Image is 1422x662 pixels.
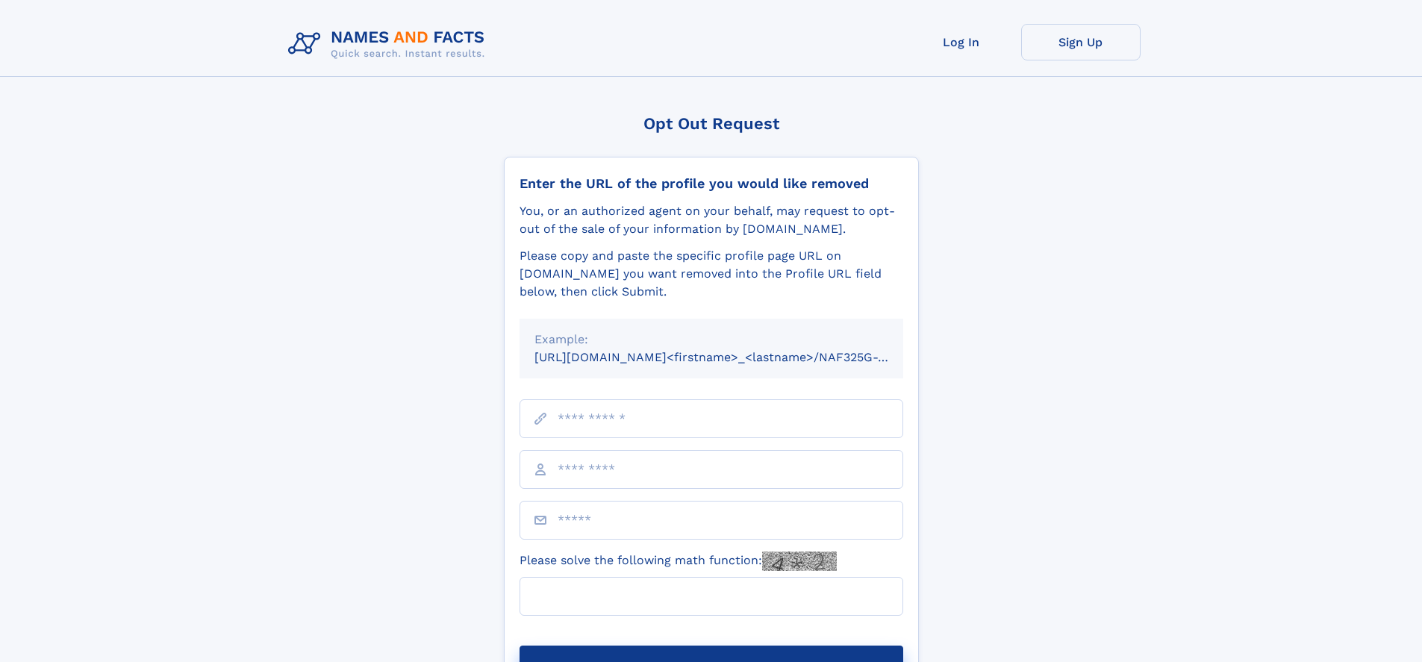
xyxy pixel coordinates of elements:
[902,24,1021,60] a: Log In
[520,552,837,571] label: Please solve the following math function:
[534,350,932,364] small: [URL][DOMAIN_NAME]<firstname>_<lastname>/NAF325G-xxxxxxxx
[534,331,888,349] div: Example:
[520,175,903,192] div: Enter the URL of the profile you would like removed
[520,247,903,301] div: Please copy and paste the specific profile page URL on [DOMAIN_NAME] you want removed into the Pr...
[282,24,497,64] img: Logo Names and Facts
[520,202,903,238] div: You, or an authorized agent on your behalf, may request to opt-out of the sale of your informatio...
[1021,24,1141,60] a: Sign Up
[504,114,919,133] div: Opt Out Request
